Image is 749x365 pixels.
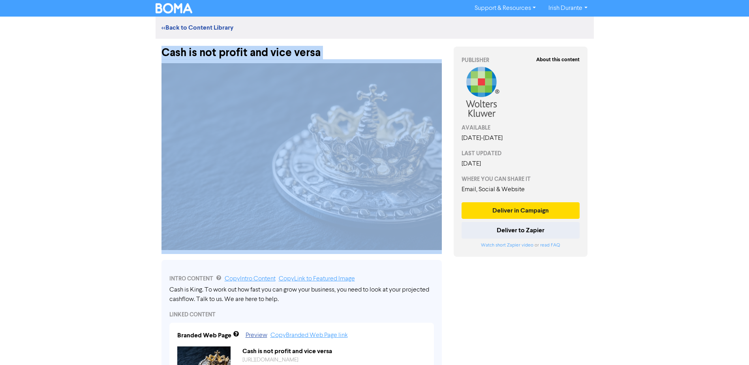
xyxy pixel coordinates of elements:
[169,285,434,304] div: Cash is King. To work out how fast you can grow your business, you need to look at your projected...
[242,357,298,363] a: [URL][DOMAIN_NAME]
[462,124,580,132] div: AVAILABLE
[270,332,348,339] a: Copy Branded Web Page link
[462,56,580,64] div: PUBLISHER
[481,243,533,248] a: Watch short Zapier video
[279,276,355,282] a: Copy Link to Featured Image
[462,202,580,219] button: Deliver in Campaign
[246,332,267,339] a: Preview
[237,356,432,364] div: https://public2.bomamarketing.com/cp/3CORW7xCRJXWrmvlCgaH8K?sa=20JETlFd
[161,24,233,32] a: <<Back to Content Library
[225,276,276,282] a: Copy Intro Content
[540,243,560,248] a: read FAQ
[462,222,580,239] button: Deliver to Zapier
[468,2,542,15] a: Support & Resources
[462,134,580,143] div: [DATE] - [DATE]
[169,310,434,319] div: LINKED CONTENT
[462,242,580,249] div: or
[536,56,580,63] strong: About this content
[161,39,442,59] div: Cash is not profit and vice versa
[156,3,193,13] img: BOMA Logo
[462,175,580,183] div: WHERE YOU CAN SHARE IT
[462,159,580,169] div: [DATE]
[542,2,593,15] a: Irish Durante
[177,331,231,340] div: Branded Web Page
[237,346,432,356] div: Cash is not profit and vice versa
[462,149,580,158] div: LAST UPDATED
[169,274,434,284] div: INTRO CONTENT
[462,185,580,194] div: Email, Social & Website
